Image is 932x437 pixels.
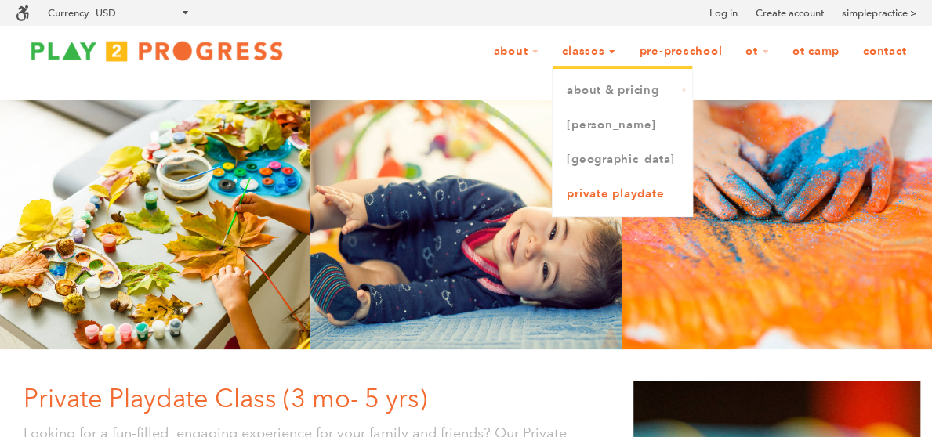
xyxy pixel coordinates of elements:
label: Currency [48,7,89,19]
a: Create account [756,5,824,21]
a: Private Playdate [553,177,692,211]
a: OT Camp [782,37,850,67]
a: Pre-Preschool [629,37,732,67]
a: About [483,37,549,67]
a: About & Pricing [553,74,692,108]
a: Classes [552,37,626,67]
a: Log in [709,5,738,21]
img: Play2Progress logo [16,35,298,67]
a: simplepractice > [842,5,916,21]
a: OT [735,37,779,67]
a: [GEOGRAPHIC_DATA] [553,143,692,177]
a: [PERSON_NAME] [553,108,692,143]
a: Contact [853,37,916,67]
h1: Private Playdate Class (3 mo- 5 yrs) [24,381,610,417]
